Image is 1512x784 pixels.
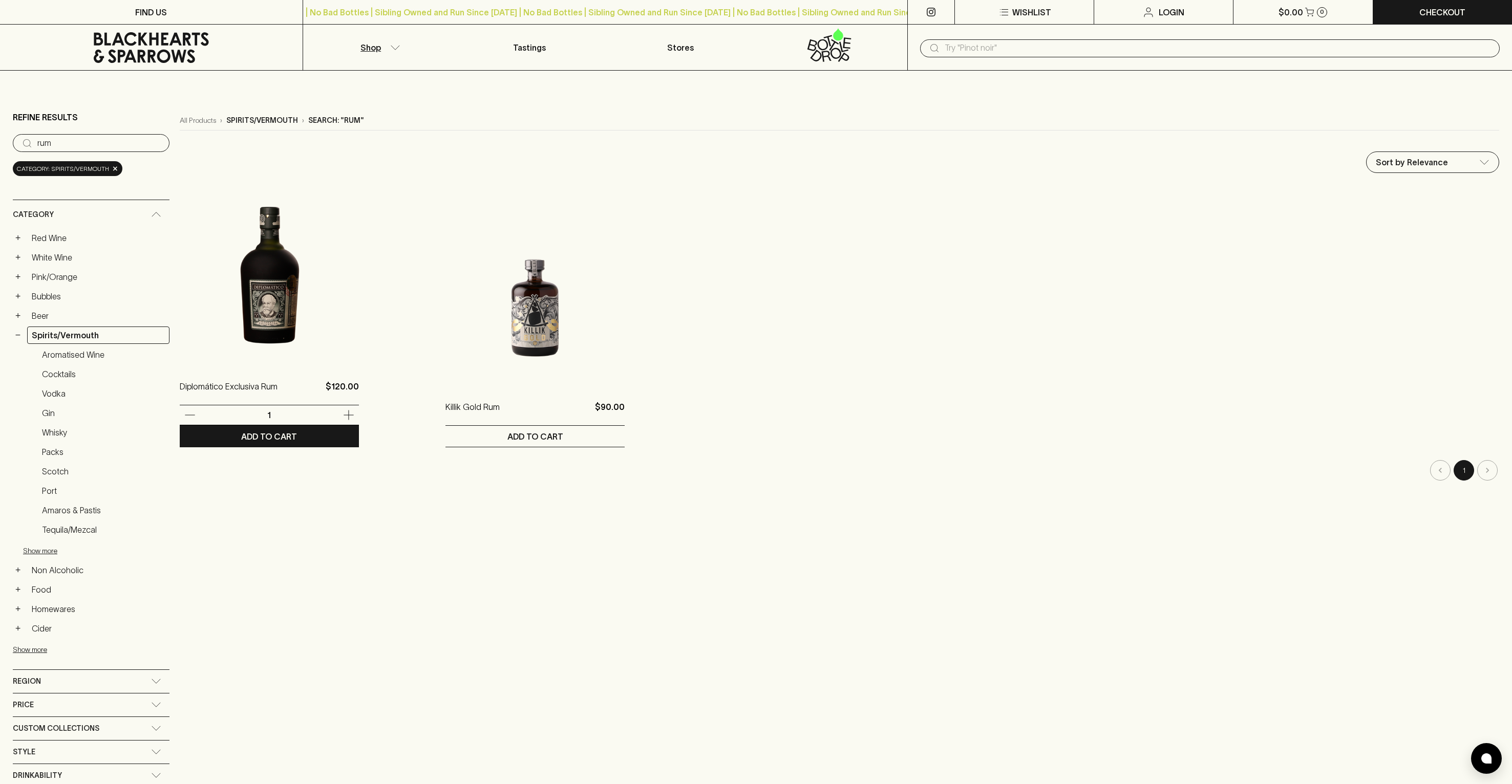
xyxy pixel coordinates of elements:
[37,404,169,422] a: Gin
[302,115,304,126] p: ›
[13,200,169,229] div: Category
[226,115,298,126] p: spirits/vermouth
[507,430,563,443] p: ADD TO CART
[27,229,169,247] a: Red Wine
[37,443,169,461] a: Packs
[13,746,35,758] span: Style
[13,769,62,782] span: Drinkability
[180,380,278,405] a: Diplomático Exclusiva Rum
[27,561,169,579] a: Non Alcoholic
[1159,6,1184,18] p: Login
[595,401,625,425] p: $90.00
[1454,460,1474,481] button: page 1
[13,252,23,263] button: +
[17,164,109,174] span: Category: spirits/vermouth
[37,346,169,363] a: Aromatised Wine
[513,41,546,54] p: Tastings
[1367,152,1499,172] div: Sort by Relevance
[13,291,23,301] button: +
[37,521,169,538] a: Tequila/Mezcal
[37,463,169,480] a: Scotch
[13,233,23,243] button: +
[13,741,169,764] div: Style
[13,330,23,340] button: −
[37,385,169,402] a: Vodka
[445,206,625,385] img: Killik Gold Rum
[13,693,169,716] div: Price
[303,25,454,70] button: Shop
[1320,9,1324,15] p: 0
[1481,753,1492,764] img: bubble-icon
[135,6,167,18] p: FIND US
[27,326,169,344] a: Spirits/Vermouth
[13,699,34,711] span: Price
[326,380,359,405] p: $120.00
[1012,6,1051,18] p: Wishlist
[241,430,297,443] p: ADD TO CART
[13,722,99,735] span: Custom Collections
[27,620,169,637] a: Cider
[180,186,359,365] img: Diplomático Exclusiva Rum
[13,604,23,614] button: +
[180,460,1499,481] nav: pagination navigation
[37,502,169,519] a: Amaros & Pastis
[13,272,23,282] button: +
[37,424,169,441] a: Whisky
[1279,6,1303,18] p: $0.00
[27,268,169,286] a: Pink/Orange
[37,365,169,383] a: Cocktails
[605,25,756,70] a: Stores
[112,163,118,174] span: ×
[445,401,500,425] a: Killik Gold Rum
[37,135,161,151] input: Try “Pinot noir”
[360,41,381,54] p: Shop
[27,288,169,305] a: Bubbles
[454,25,605,70] a: Tastings
[180,426,359,447] button: ADD TO CART
[27,600,169,618] a: Homewares
[27,581,169,598] a: Food
[13,717,169,740] div: Custom Collections
[180,115,216,126] a: All Products
[13,639,147,660] button: Show more
[13,584,23,595] button: +
[1376,156,1448,168] p: Sort by Relevance
[308,115,364,126] p: Search: "rum"
[27,307,169,324] a: Beer
[23,540,157,561] button: Show more
[27,249,169,266] a: White Wine
[13,623,23,634] button: +
[13,111,78,123] p: Refine Results
[945,40,1492,56] input: Try "Pinot noir"
[13,311,23,321] button: +
[13,670,169,693] div: Region
[13,675,41,688] span: Region
[13,208,54,221] span: Category
[257,409,282,421] p: 1
[667,41,694,54] p: Stores
[37,482,169,499] a: Port
[445,426,625,447] button: ADD TO CART
[1419,6,1465,18] p: Checkout
[220,115,222,126] p: ›
[13,565,23,575] button: +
